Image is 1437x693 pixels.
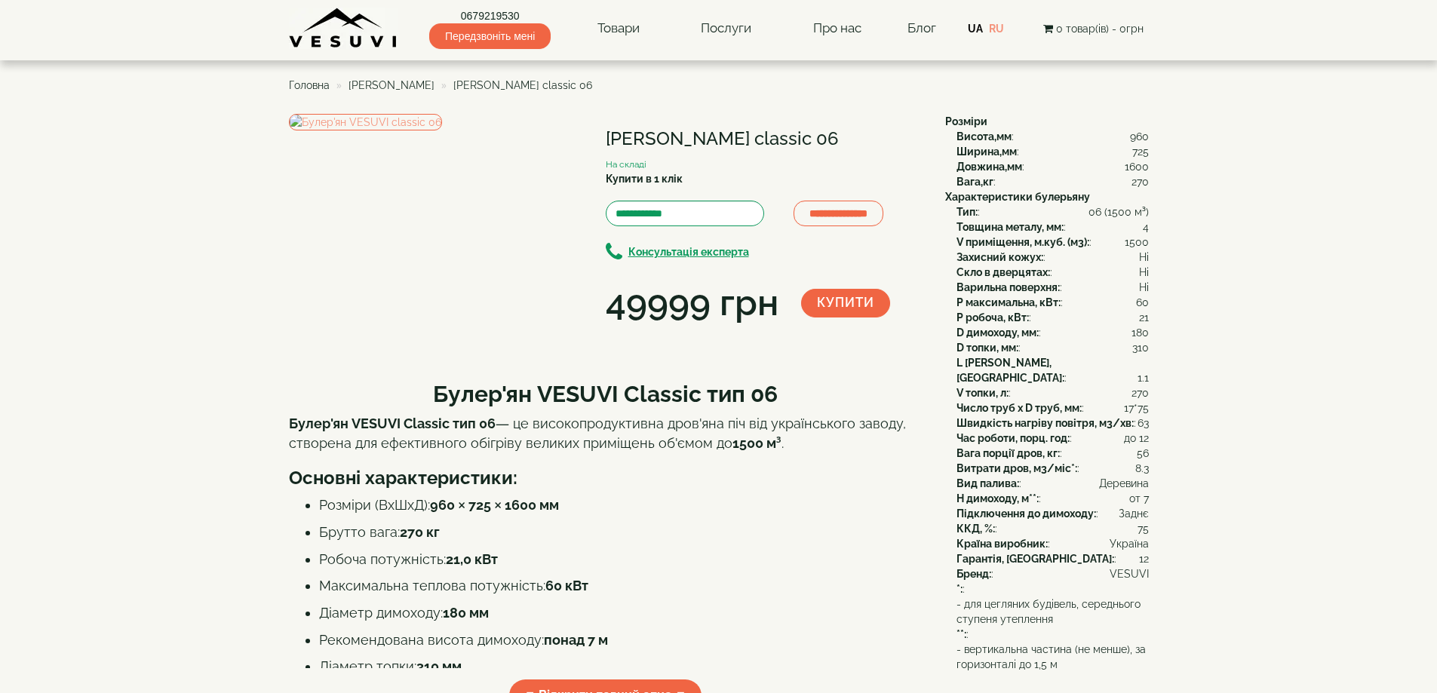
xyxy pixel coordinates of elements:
span: 21 [1139,310,1149,325]
b: Консультація експерта [628,246,749,258]
button: Купити [801,289,890,317]
span: Ні [1139,265,1149,280]
div: : [956,551,1149,566]
b: Скло в дверцятах: [956,266,1050,278]
span: 1600 [1125,159,1149,174]
span: - вертикальна частина (не менше), за горизонталі до 1,5 м [956,642,1149,672]
span: Деревина [1099,476,1149,491]
div: : [956,581,1149,596]
span: - для цегляних будівель, середнього ступеня утеплення [956,596,1149,627]
div: : [956,415,1149,431]
div: : [956,536,1149,551]
span: 4 [1143,219,1149,235]
div: : [956,325,1149,340]
span: 725 [1132,144,1149,159]
b: H димоходу, м**: [956,492,1039,504]
div: : [956,476,1149,491]
div: : [956,521,1149,536]
b: D топки, мм: [956,342,1018,354]
strong: 180 мм [443,605,489,621]
span: 56 [1137,446,1149,461]
span: 8.3 [1135,461,1149,476]
div: : [956,265,1149,280]
b: L [PERSON_NAME], [GEOGRAPHIC_DATA]: [956,357,1064,384]
b: Булер'ян VESUVI Classic тип 06 [433,381,778,407]
b: Захисний кожух: [956,251,1043,263]
div: : [956,295,1149,310]
b: P робоча, кВт: [956,311,1029,324]
span: Україна [1110,536,1149,551]
li: Рекомендована висота димоходу: [319,630,923,650]
span: 75 [1138,521,1149,536]
b: Вага порції дров, кг: [956,447,1060,459]
b: Характеристики булерьяну [945,191,1090,203]
strong: 1500 м³ [732,435,781,451]
div: : [956,491,1149,506]
span: 12 [1139,551,1149,566]
div: : [956,250,1149,265]
img: Булер'ян VESUVI classic 06 [289,114,442,130]
b: Країна виробник: [956,538,1048,550]
div: : [956,204,1149,219]
b: Вага,кг [956,176,993,188]
b: V топки, л: [956,387,1009,399]
span: до 12 [1124,431,1149,446]
strong: 60 кВт [545,578,588,593]
span: 0 товар(ів) - 0грн [1056,23,1144,35]
div: : [956,144,1149,159]
b: Число труб x D труб, мм: [956,402,1082,414]
strong: 310 мм [416,658,462,674]
span: Ні [1139,250,1149,265]
a: Головна [289,79,330,91]
span: 1.1 [1138,370,1149,385]
label: Купити в 1 клік [606,171,683,186]
b: Підключення до димоходу: [956,507,1096,520]
div: : [956,235,1149,250]
a: [PERSON_NAME] [349,79,434,91]
b: Основні характеристики: [289,467,517,489]
div: : [956,431,1149,446]
b: P максимальна, кВт: [956,296,1061,308]
button: 0 товар(ів) - 0грн [1039,20,1148,37]
div: : [956,340,1149,355]
li: Діаметр димоходу: [319,603,923,623]
span: Ні [1139,280,1149,295]
div: : [956,506,1149,521]
b: Варильна поверхня: [956,281,1060,293]
span: от 7 [1129,491,1149,506]
div: : [956,461,1149,476]
span: 63 [1138,415,1149,431]
b: Довжина,мм [956,161,1022,173]
div: : [956,129,1149,144]
li: Максимальна теплова потужність: [319,576,923,596]
b: Вид палива: [956,477,1019,489]
div: : [956,446,1149,461]
div: : [956,385,1149,400]
b: Гарантія, [GEOGRAPHIC_DATA]: [956,553,1114,565]
a: Про нас [798,11,877,46]
b: ККД, %: [956,523,995,535]
a: Послуги [686,11,766,46]
li: Розміри (ВхШхД): [319,495,923,515]
b: Бренд: [956,568,991,580]
span: 960 [1130,129,1149,144]
span: 06 (1500 м³) [1088,204,1149,219]
b: Тип: [956,206,978,218]
img: content [289,8,398,49]
a: Товари [582,11,655,46]
div: : [956,400,1149,415]
div: : [956,174,1149,189]
span: 310 [1132,340,1149,355]
strong: 270 кг [400,524,440,540]
li: Брутто вага: [319,523,923,542]
div: 49999 грн [606,278,778,329]
strong: понад 7 м [544,632,608,648]
span: Передзвоніть мені [429,23,551,49]
span: VESUVI [1110,566,1149,581]
li: Робоча потужність: [319,550,923,569]
small: На складі [606,159,646,170]
b: Товщина металу, мм: [956,221,1064,233]
b: Ширина,мм [956,146,1017,158]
